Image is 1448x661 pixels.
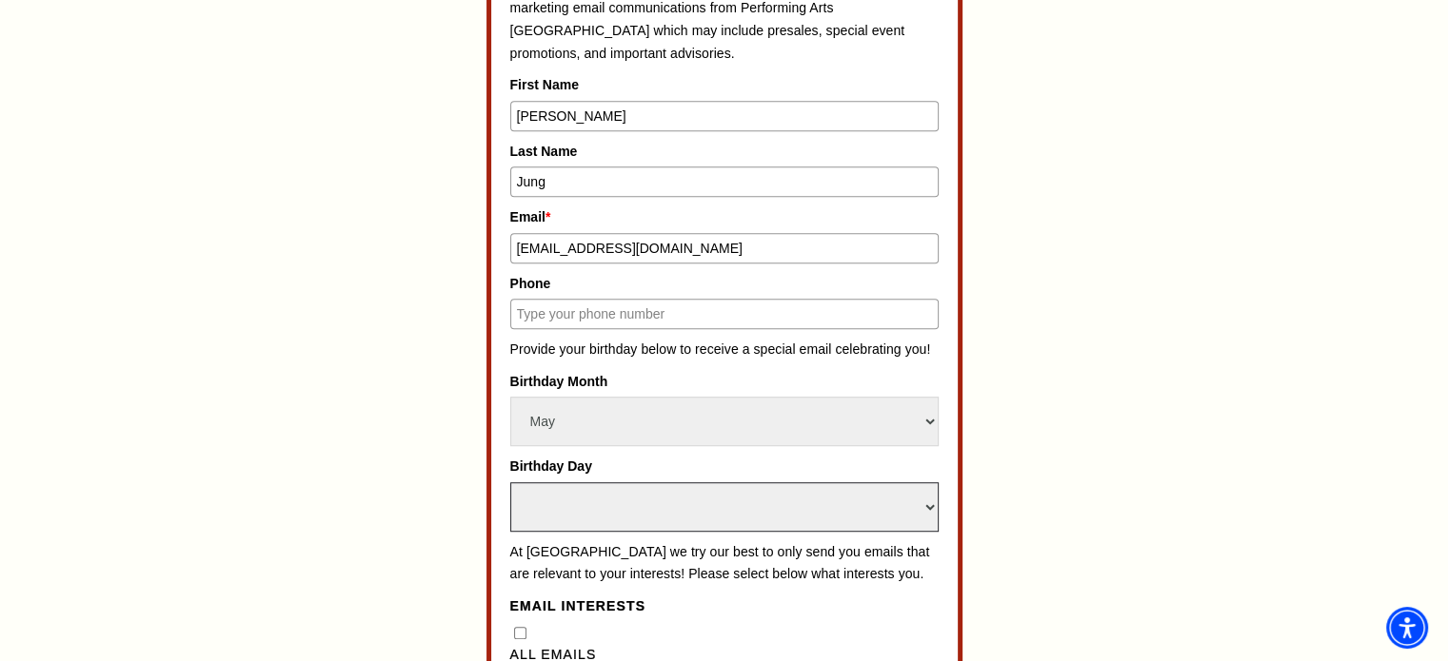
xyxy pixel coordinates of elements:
label: Birthday Day [510,456,939,476]
input: Type your first name [510,101,939,131]
label: Birthday Month [510,371,939,392]
input: Type your phone number [510,299,939,329]
label: First Name [510,74,939,95]
p: Provide your birthday below to receive a special email celebrating you! [510,339,939,361]
input: Type your last name [510,166,939,197]
input: Type your email [510,233,939,263]
label: Email [510,206,939,227]
div: Accessibility Menu [1386,607,1428,649]
label: Phone [510,273,939,294]
label: Last Name [510,141,939,162]
legend: Email Interests [510,595,939,618]
p: At [GEOGRAPHIC_DATA] we try our best to only send you emails that are relevant to your interests!... [510,541,939,586]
